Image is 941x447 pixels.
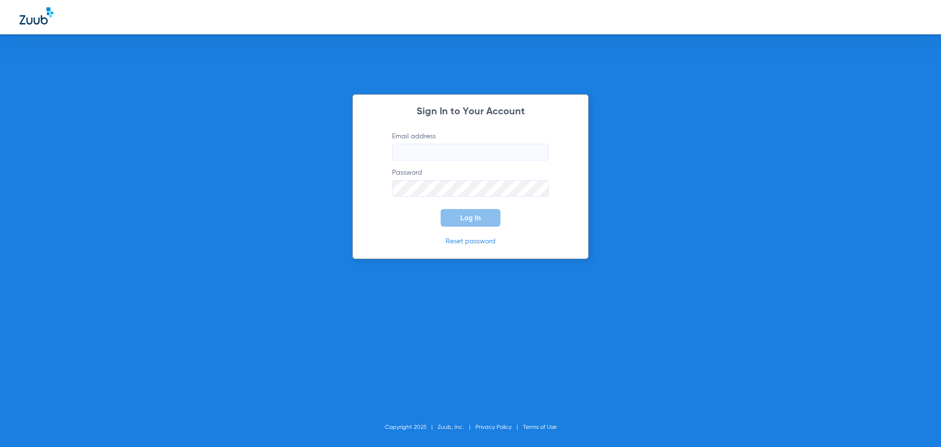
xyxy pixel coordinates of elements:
span: Log In [460,214,481,222]
input: Password [392,180,549,197]
label: Password [392,168,549,197]
h2: Sign In to Your Account [377,107,564,117]
a: Privacy Policy [475,424,512,430]
a: Terms of Use [523,424,557,430]
li: Copyright 2025 [385,422,438,432]
input: Email address [392,144,549,160]
label: Email address [392,131,549,160]
a: Reset password [446,238,495,245]
button: Log In [441,209,500,227]
img: Zuub Logo [20,7,53,25]
li: Zuub, Inc. [438,422,475,432]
